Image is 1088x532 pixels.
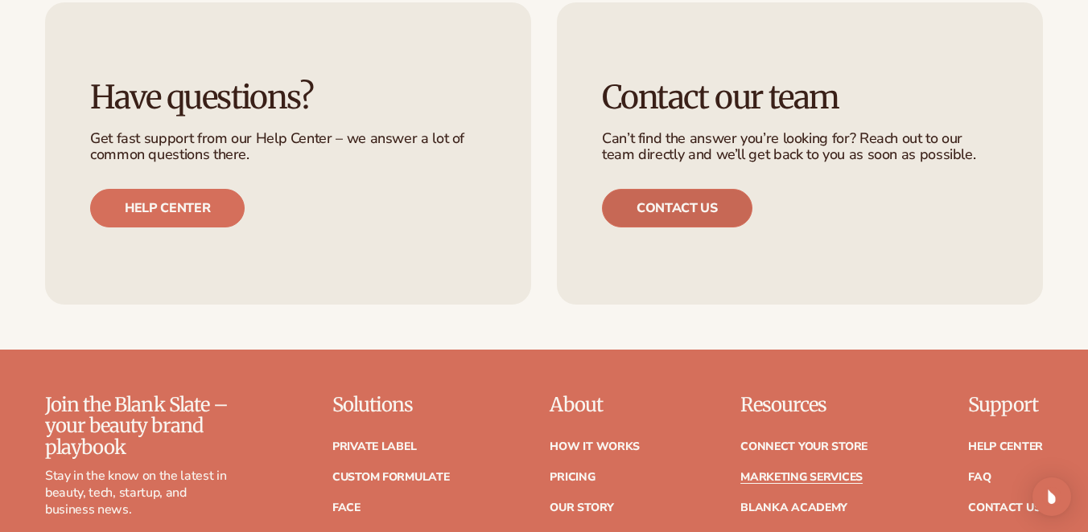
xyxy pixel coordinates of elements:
[602,131,998,163] p: Can’t find the answer you’re looking for? Reach out to our team directly and we’ll get back to yo...
[90,131,486,163] p: Get fast support from our Help Center – we answer a lot of common questions there.
[332,502,361,514] a: Face
[602,80,998,115] h3: Contact our team
[740,472,863,483] a: Marketing services
[45,468,228,518] p: Stay in the know on the latest in beauty, tech, startup, and business news.
[740,395,868,415] p: Resources
[968,441,1043,452] a: Help Center
[550,502,613,514] a: Our Story
[968,472,991,483] a: FAQ
[332,441,416,452] a: Private label
[968,502,1041,514] a: Contact Us
[550,395,640,415] p: About
[1032,477,1071,516] div: Open Intercom Messenger
[550,441,640,452] a: How It Works
[602,189,752,227] a: Contact us
[90,189,245,227] a: Help center
[45,395,228,458] p: Join the Blank Slate – your beauty brand playbook
[740,502,847,514] a: Blanka Academy
[968,395,1043,415] p: Support
[90,80,486,115] h3: Have questions?
[332,395,450,415] p: Solutions
[550,472,595,483] a: Pricing
[332,472,450,483] a: Custom formulate
[740,441,868,452] a: Connect your store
